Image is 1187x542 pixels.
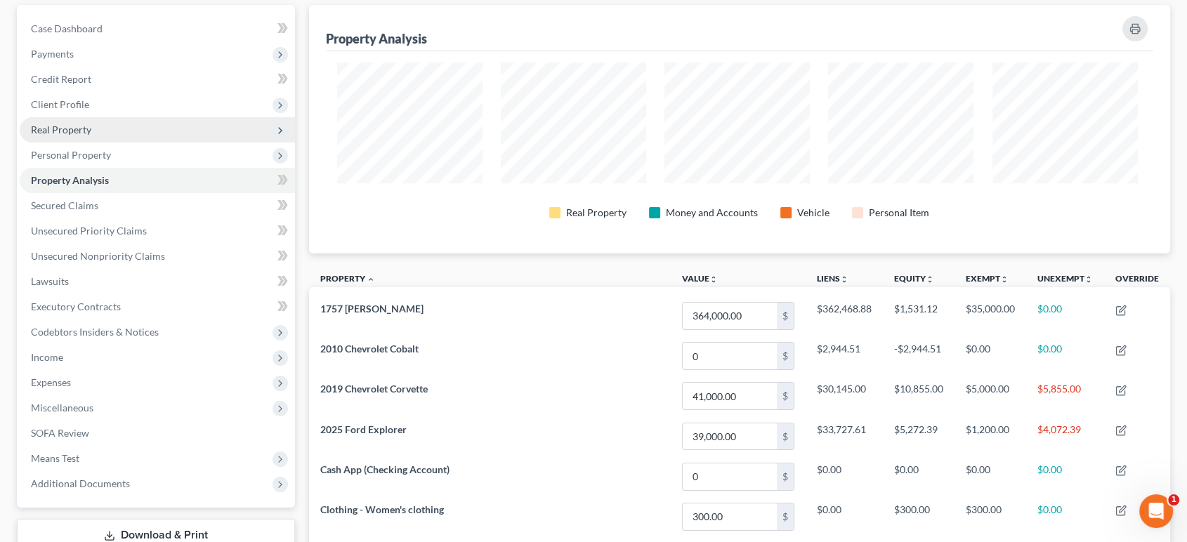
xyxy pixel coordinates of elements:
[367,275,375,284] i: expand_less
[1026,296,1104,336] td: $0.00
[777,503,794,530] div: $
[777,383,794,409] div: $
[31,477,130,489] span: Additional Documents
[683,503,777,530] input: 0.00
[666,206,758,220] div: Money and Accounts
[817,273,848,284] a: Liensunfold_more
[326,30,427,47] div: Property Analysis
[777,303,794,329] div: $
[883,296,955,336] td: $1,531.12
[31,22,103,34] span: Case Dashboard
[806,416,883,456] td: $33,727.61
[955,376,1026,416] td: $5,000.00
[682,273,718,284] a: Valueunfold_more
[926,275,934,284] i: unfold_more
[683,343,777,369] input: 0.00
[1026,496,1104,536] td: $0.00
[683,463,777,490] input: 0.00
[955,456,1026,496] td: $0.00
[31,225,147,237] span: Unsecured Priority Claims
[869,206,929,220] div: Personal Item
[966,273,1009,284] a: Exemptunfold_more
[683,423,777,450] input: 0.00
[20,168,295,193] a: Property Analysis
[806,376,883,416] td: $30,145.00
[1084,275,1093,284] i: unfold_more
[1026,376,1104,416] td: $5,855.00
[320,503,444,515] span: Clothing - Women's clothing
[31,174,109,186] span: Property Analysis
[883,416,955,456] td: $5,272.39
[31,326,159,338] span: Codebtors Insiders & Notices
[894,273,934,284] a: Equityunfold_more
[31,98,89,110] span: Client Profile
[20,218,295,244] a: Unsecured Priority Claims
[955,496,1026,536] td: $300.00
[320,383,428,395] span: 2019 Chevrolet Corvette
[777,423,794,450] div: $
[31,48,74,60] span: Payments
[883,376,955,416] td: $10,855.00
[20,269,295,294] a: Lawsuits
[320,273,375,284] a: Property expand_less
[883,336,955,376] td: -$2,944.51
[806,296,883,336] td: $362,468.88
[31,149,111,161] span: Personal Property
[320,343,419,355] span: 2010 Chevrolet Cobalt
[31,73,91,85] span: Credit Report
[31,351,63,363] span: Income
[683,383,777,409] input: 0.00
[797,206,829,220] div: Vehicle
[20,294,295,319] a: Executory Contracts
[806,456,883,496] td: $0.00
[31,300,121,312] span: Executory Contracts
[31,275,69,287] span: Lawsuits
[1000,275,1009,284] i: unfold_more
[31,250,165,262] span: Unsecured Nonpriority Claims
[777,343,794,369] div: $
[20,193,295,218] a: Secured Claims
[31,427,89,439] span: SOFA Review
[955,416,1026,456] td: $1,200.00
[31,199,98,211] span: Secured Claims
[1168,494,1179,505] span: 1
[20,67,295,92] a: Credit Report
[320,463,450,475] span: Cash App (Checking Account)
[1139,494,1173,528] iframe: Intercom live chat
[840,275,848,284] i: unfold_more
[806,336,883,376] td: $2,944.51
[1026,456,1104,496] td: $0.00
[31,452,79,464] span: Means Test
[320,423,407,435] span: 2025 Ford Explorer
[683,303,777,329] input: 0.00
[320,303,424,315] span: 1757 [PERSON_NAME]
[1026,416,1104,456] td: $4,072.39
[20,421,295,446] a: SOFA Review
[777,463,794,490] div: $
[1037,273,1093,284] a: Unexemptunfold_more
[1104,265,1170,296] th: Override
[806,496,883,536] td: $0.00
[20,16,295,41] a: Case Dashboard
[31,376,71,388] span: Expenses
[31,124,91,135] span: Real Property
[20,244,295,269] a: Unsecured Nonpriority Claims
[566,206,627,220] div: Real Property
[955,296,1026,336] td: $35,000.00
[709,275,718,284] i: unfold_more
[31,402,93,414] span: Miscellaneous
[883,496,955,536] td: $300.00
[1026,336,1104,376] td: $0.00
[883,456,955,496] td: $0.00
[955,336,1026,376] td: $0.00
